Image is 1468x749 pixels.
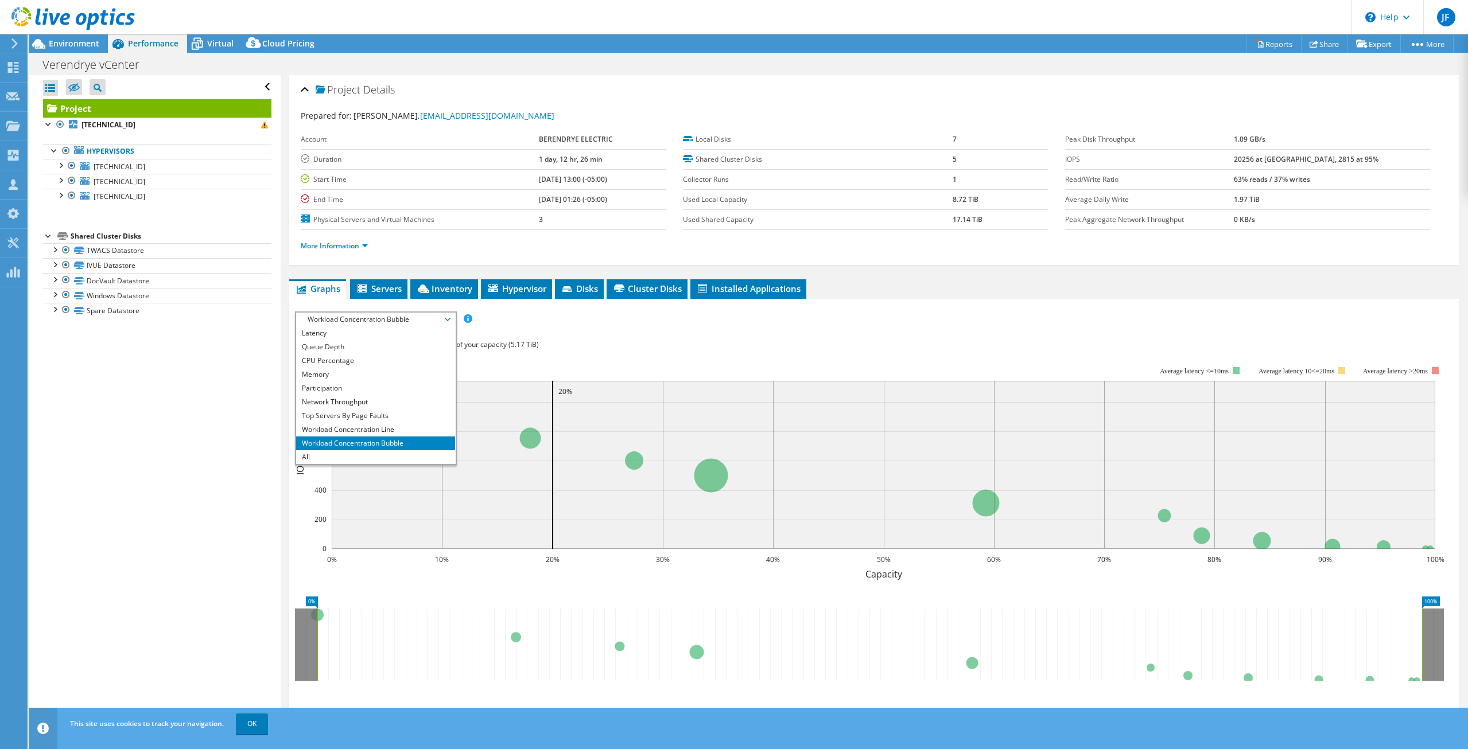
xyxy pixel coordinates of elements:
[1318,555,1332,564] text: 90%
[43,303,271,318] a: Spare Datastore
[539,194,607,204] b: [DATE] 01:26 (-05:00)
[1065,194,1234,205] label: Average Daily Write
[420,110,554,121] a: [EMAIL_ADDRESS][DOMAIN_NAME]
[683,134,953,145] label: Local Disks
[953,154,957,164] b: 5
[236,713,268,734] a: OK
[316,84,360,96] span: Project
[43,189,271,204] a: [TECHNICAL_ID]
[612,283,682,294] span: Cluster Disks
[1400,35,1454,53] a: More
[296,409,455,423] li: Top Servers By Page Faults
[43,144,271,159] a: Hypervisors
[1437,8,1455,26] span: JF
[376,340,539,349] span: 35% of IOPS falls on 20% of your capacity (5.17 TiB)
[1363,367,1428,375] text: Average latency >20ms
[953,174,957,184] b: 1
[953,194,978,204] b: 8.72 TiB
[301,134,539,145] label: Account
[487,283,546,294] span: Hypervisor
[43,159,271,174] a: [TECHNICAL_ID]
[1234,214,1255,224] b: 0 KB/s
[539,154,603,164] b: 1 day, 12 hr, 26 min
[1097,555,1111,564] text: 70%
[539,214,543,224] b: 3
[296,436,455,450] li: Workload Concentration Bubble
[302,313,449,326] span: Workload Concentration Bubble
[43,118,271,132] a: [TECHNICAL_ID]
[37,58,157,71] h1: Verendrye vCenter
[296,450,455,464] li: All
[314,485,327,495] text: 400
[416,283,472,294] span: Inventory
[294,455,306,475] text: IOPS
[683,174,953,185] label: Collector Runs
[953,134,957,144] b: 7
[43,243,271,258] a: TWACS Datastore
[296,326,455,340] li: Latency
[877,555,891,564] text: 50%
[683,214,953,225] label: Used Shared Capacity
[1160,367,1229,375] tspan: Average latency <=10ms
[94,162,145,171] span: [TECHNICAL_ID]
[296,368,455,381] li: Memory
[43,258,271,273] a: IVUE Datastore
[128,38,178,49] span: Performance
[1207,555,1221,564] text: 80%
[865,568,902,580] text: Capacity
[435,555,449,564] text: 10%
[683,194,953,205] label: Used Local Capacity
[696,283,801,294] span: Installed Applications
[314,514,327,524] text: 200
[301,110,352,121] label: Prepared for:
[262,38,314,49] span: Cloud Pricing
[1365,12,1376,22] svg: \n
[1347,35,1401,53] a: Export
[296,423,455,436] li: Workload Concentration Line
[301,174,539,185] label: Start Time
[1065,154,1234,165] label: IOPS
[43,99,271,118] a: Project
[70,719,224,728] span: This site uses cookies to track your navigation.
[1246,35,1302,53] a: Reports
[295,283,340,294] span: Graphs
[1426,555,1444,564] text: 100%
[354,110,554,121] span: [PERSON_NAME],
[71,229,271,243] div: Shared Cluster Disks
[1259,367,1334,375] tspan: Average latency 10<=20ms
[43,288,271,303] a: Windows Datastore
[301,214,539,225] label: Physical Servers and Virtual Machines
[301,241,368,251] a: More Information
[43,174,271,189] a: [TECHNICAL_ID]
[327,555,336,564] text: 0%
[561,283,598,294] span: Disks
[546,555,560,564] text: 20%
[1234,154,1378,164] b: 20256 at [GEOGRAPHIC_DATA], 2815 at 95%
[766,555,780,564] text: 40%
[94,177,145,186] span: [TECHNICAL_ID]
[296,354,455,368] li: CPU Percentage
[558,387,572,396] text: 20%
[363,83,395,96] span: Details
[1065,214,1234,225] label: Peak Aggregate Network Throughput
[296,381,455,395] li: Participation
[356,283,402,294] span: Servers
[323,544,327,553] text: 0
[1234,134,1265,144] b: 1.09 GB/s
[539,174,607,184] b: [DATE] 13:00 (-05:00)
[656,555,670,564] text: 30%
[1065,134,1234,145] label: Peak Disk Throughput
[94,192,145,201] span: [TECHNICAL_ID]
[683,154,953,165] label: Shared Cluster Disks
[49,38,99,49] span: Environment
[207,38,234,49] span: Virtual
[301,194,539,205] label: End Time
[1234,194,1260,204] b: 1.97 TiB
[539,134,613,144] b: BERENDRYE ELECTRIC
[301,154,539,165] label: Duration
[953,214,982,224] b: 17.14 TiB
[1301,35,1348,53] a: Share
[296,395,455,409] li: Network Throughput
[1065,174,1234,185] label: Read/Write Ratio
[81,120,135,130] b: [TECHNICAL_ID]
